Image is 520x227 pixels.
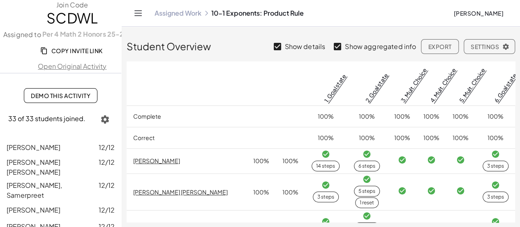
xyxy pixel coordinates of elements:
[99,143,115,152] span: 12/12
[458,66,487,104] a: 5. Mult. Choice
[41,30,141,40] a: Per 4 Math 2 Honors 25-26
[247,173,276,210] td: 100%
[456,156,465,164] i: Task finished and correct.
[446,105,475,127] td: 100%
[421,39,458,54] button: Export
[427,156,436,164] i: Task finished and correct.
[133,188,228,196] a: [PERSON_NAME] [PERSON_NAME]
[155,9,201,17] a: Assigned Work
[456,187,465,195] i: Task finished and correct.
[388,105,417,127] td: 100%
[464,39,515,54] button: Settings
[446,127,475,148] td: 100%
[3,30,141,40] label: Assigned to
[363,150,371,159] i: Task finished and correct.
[7,206,60,214] span: [PERSON_NAME]
[360,199,374,206] div: 1 reset
[417,127,446,148] td: 100%
[7,158,60,176] span: [PERSON_NAME] [PERSON_NAME]
[475,127,515,148] td: 100%
[99,180,115,200] span: 12/12
[305,127,346,148] td: 100%
[305,105,346,127] td: 100%
[428,66,458,104] a: 4. Mult. Choice
[346,127,388,148] td: 100%
[487,162,504,170] div: 3 steps
[247,148,276,173] td: 100%
[364,71,389,103] a: 2. Goal state
[427,187,436,195] i: Task finished and correct.
[346,105,388,127] td: 100%
[284,37,325,56] label: Show details
[428,43,451,50] span: Export
[8,114,86,123] span: 33 of 33 students joined.
[276,173,305,210] td: 100%
[99,205,115,215] span: 12/12
[321,181,330,190] i: Task finished and correct.
[317,193,334,201] div: 3 steps
[399,66,428,104] a: 3. Mult. Choice
[475,105,515,127] td: 100%
[258,76,281,104] span: Complete
[471,43,508,50] span: Settings
[133,157,180,164] a: [PERSON_NAME]
[447,6,510,21] button: [PERSON_NAME]
[363,175,371,184] i: Task finished and correct.
[345,37,416,56] label: Show aggregated info
[322,73,347,104] a: 1. Goal state
[453,9,504,17] span: [PERSON_NAME]
[491,181,500,190] i: Task finished and correct.
[127,127,247,148] td: Correct
[487,193,504,201] div: 3 steps
[491,218,500,226] i: Task finished and correct.
[321,150,330,159] i: Task finished and correct.
[358,187,375,195] div: 5 steps
[417,105,446,127] td: 100%
[99,157,115,177] span: 12/12
[398,187,407,195] i: Task finished and correct.
[363,212,371,220] i: Task finished and correct.
[31,92,90,99] span: Demo This Activity
[316,162,335,170] div: 14 steps
[127,27,515,56] div: Student Overview
[398,156,407,164] i: Task finished and correct.
[321,218,330,226] i: Task finished and correct.
[491,150,500,159] i: Task finished and correct.
[24,88,97,103] a: Demo This Activity
[7,143,60,152] span: [PERSON_NAME]
[492,71,518,103] a: 6. Goal state
[388,127,417,148] td: 100%
[132,7,145,20] button: Toggle navigation
[42,47,102,54] span: Copy Invite Link
[276,148,305,173] td: 100%
[358,162,375,170] div: 6 steps
[285,66,318,105] span: Correct
[35,43,109,58] button: Copy Invite Link
[7,181,62,199] span: [PERSON_NAME], Samerpreet
[127,105,247,127] td: Complete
